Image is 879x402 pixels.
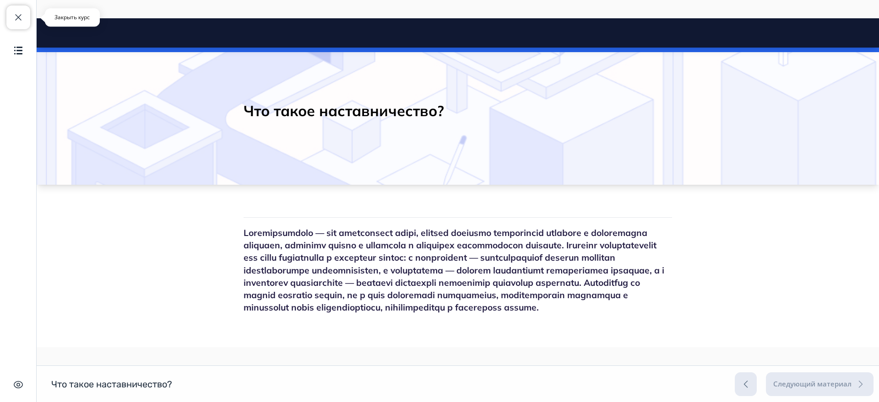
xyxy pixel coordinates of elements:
[207,209,628,295] span: Loremipsumdolo — sit ametconsect adipi, elitsed doeiusmo temporincid utlabore e doloremagna aliqu...
[50,14,94,21] p: Закрыть курс
[13,379,24,390] img: Скрыть интерфейс
[51,378,172,390] h1: Что такое наставничество?
[13,45,24,56] img: Содержание
[6,5,30,29] button: Закрыть курс
[37,18,879,347] iframe: https://go.teachbase.ru/listeners/scorm_pack/course_sessions/preview/scorms/171227/launch?allow_f...
[207,83,635,102] h2: Что такое наставничество?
